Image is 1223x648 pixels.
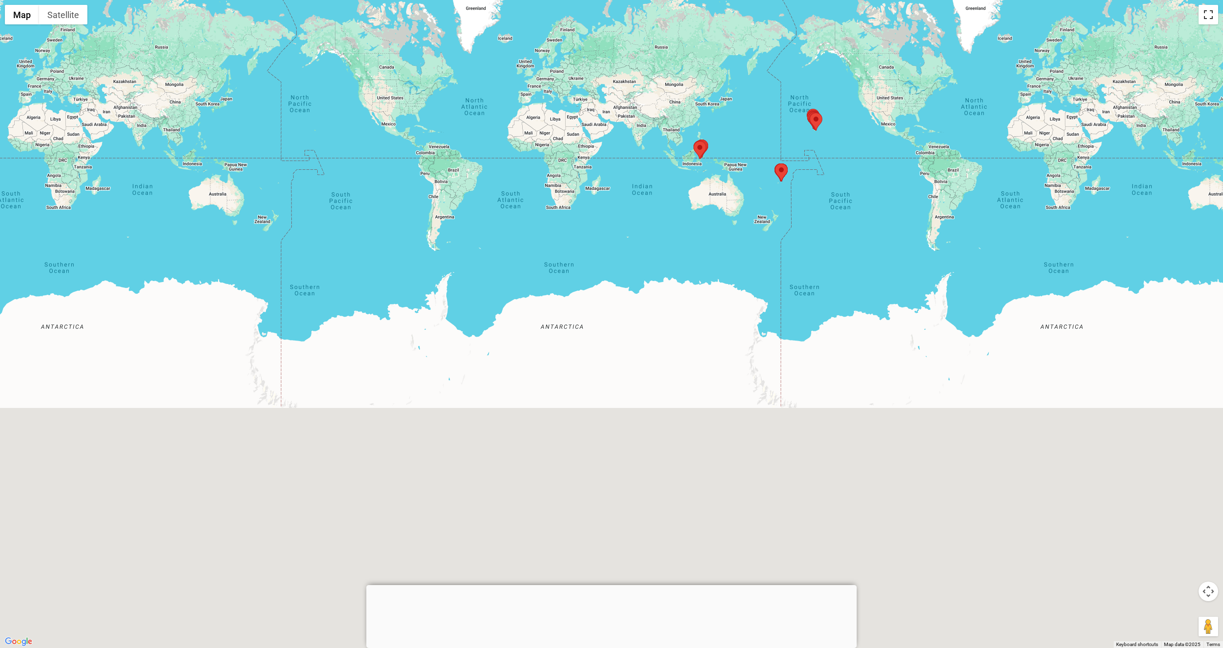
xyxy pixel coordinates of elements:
iframe: Advertisement [367,585,857,646]
button: Drag Pegman onto the map to open Street View [1199,617,1218,636]
span: Map data ©2025 [1164,642,1201,647]
button: Keyboard shortcuts [1116,641,1158,648]
button: Map camera controls [1199,582,1218,601]
a: Terms (opens in new tab) [1206,642,1220,647]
